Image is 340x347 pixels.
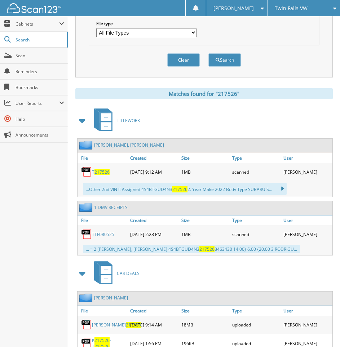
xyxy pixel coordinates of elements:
[128,165,179,179] div: [DATE] 9:12 AM
[81,229,92,240] img: PDF.png
[78,306,128,316] a: File
[282,306,332,316] a: User
[81,319,92,330] img: PDF.png
[230,165,281,179] div: scanned
[128,153,179,163] a: Created
[282,215,332,225] a: User
[79,203,94,212] img: folder2.png
[167,53,200,67] button: Clear
[208,53,241,67] button: Search
[16,21,59,27] span: Cabinets
[180,153,230,163] a: Size
[282,165,332,179] div: [PERSON_NAME]
[92,169,110,175] a: T217526
[213,6,254,10] span: [PERSON_NAME]
[83,183,287,195] div: ...Other 2nd VIN If Assigned 4S4BTGUD4N3 2. Year Make 2022 Body Type SUBARU S...
[90,259,140,288] a: CAR DEALS
[230,317,281,332] div: uploaded
[230,227,281,241] div: scanned
[282,227,332,241] div: [PERSON_NAME]
[304,312,340,347] iframe: Chat Widget
[180,215,230,225] a: Size
[230,306,281,316] a: Type
[7,3,61,13] img: scan123-logo-white.svg
[230,153,281,163] a: Type
[16,84,64,90] span: Bookmarks
[180,165,230,179] div: 1MB
[117,270,140,276] span: CAR DEALS
[16,68,64,75] span: Reminders
[83,245,300,253] div: ... = 2 [PERSON_NAME], [PERSON_NAME] 4S4BTGUD4N3 8463430 14.00} 6.00 {20.00 3 RODRIGU...
[96,21,197,27] label: File type
[16,100,59,106] span: User Reports
[128,215,179,225] a: Created
[94,295,128,301] a: [PERSON_NAME]
[199,246,215,252] span: 217526
[92,322,141,328] a: [PERSON_NAME]217526
[282,317,332,332] div: [PERSON_NAME]
[180,227,230,241] div: 1MB
[94,337,110,343] span: 217526
[282,153,332,163] a: User
[230,215,281,225] a: Type
[16,53,64,59] span: Scan
[94,204,128,210] a: 1 DMV RECEIPTS
[81,166,92,177] img: PDF.png
[79,141,94,150] img: folder2.png
[94,142,164,148] a: [PERSON_NAME], [PERSON_NAME]
[126,322,141,328] span: 217526
[128,227,179,241] div: [DATE] 2:28 PM
[92,231,114,237] a: TTF080525
[180,306,230,316] a: Size
[78,153,128,163] a: File
[117,117,140,124] span: TITLEWORK
[75,88,333,99] div: Matches found for "217526"
[90,106,140,135] a: TITLEWORK
[78,215,128,225] a: File
[16,37,63,43] span: Search
[180,317,230,332] div: 18MB
[172,186,187,192] span: 217526
[16,116,64,122] span: Help
[128,306,179,316] a: Created
[275,6,308,10] span: Twin Falls VW
[79,293,94,302] img: folder2.png
[94,169,110,175] span: 217526
[16,132,64,138] span: Announcements
[128,317,179,332] div: [DATE] 9:14 AM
